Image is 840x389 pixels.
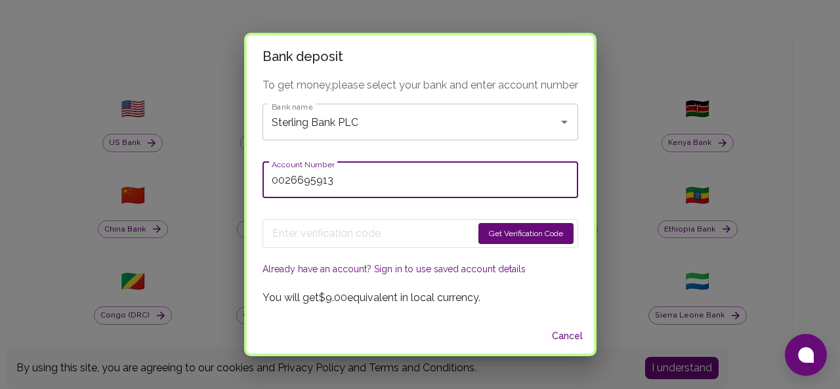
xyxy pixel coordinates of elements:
button: Get Verification Code [478,223,574,244]
button: Open chat window [785,334,827,376]
button: Already have an account? Sign in to use saved account details [262,262,526,276]
label: Account Number [272,159,334,170]
h2: Bank deposit [247,35,594,77]
button: Open [555,113,574,131]
p: You will get $9.00 equivalent in local currency. [262,290,578,306]
label: Bank name [272,101,312,112]
button: Cancel [547,324,589,348]
p: To get money, please select your bank and enter account number [262,77,578,93]
input: Enter verification code [272,223,472,244]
